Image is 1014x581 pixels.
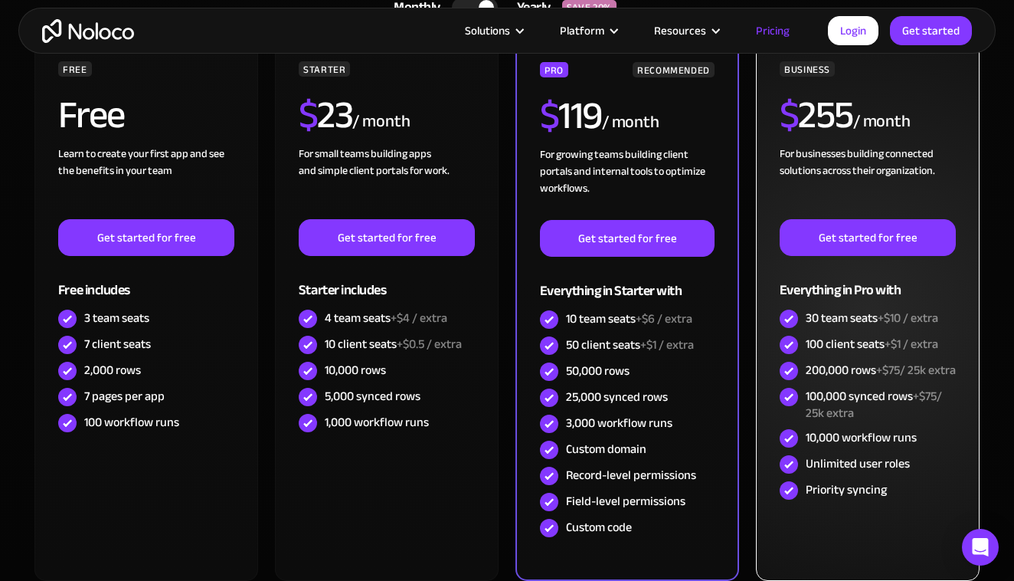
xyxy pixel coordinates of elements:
[299,79,318,151] span: $
[540,97,602,135] h2: 119
[885,333,938,356] span: +$1 / extra
[397,333,462,356] span: +$0.5 / extra
[878,307,938,330] span: +$10 / extra
[299,61,350,77] div: STARTER
[299,256,475,306] div: Starter includes
[352,110,410,134] div: / month
[806,388,956,422] div: 100,000 synced rows
[84,310,149,327] div: 3 team seats
[806,310,938,327] div: 30 team seats
[806,336,938,353] div: 100 client seats
[325,336,462,353] div: 10 client seats
[446,21,541,41] div: Solutions
[853,110,911,134] div: / month
[84,336,151,353] div: 7 client seats
[325,414,429,431] div: 1,000 workflow runs
[780,96,853,134] h2: 255
[540,220,715,257] a: Get started for free
[540,146,715,220] div: For growing teams building client portals and internal tools to optimize workflows.
[84,388,165,405] div: 7 pages per app
[806,481,887,498] div: Priority syncing
[465,21,510,41] div: Solutions
[636,307,692,330] span: +$6 / extra
[541,21,635,41] div: Platform
[540,80,559,152] span: $
[42,19,134,43] a: home
[780,61,835,77] div: BUSINESS
[560,21,604,41] div: Platform
[566,389,668,405] div: 25,000 synced rows
[633,62,715,77] div: RECOMMENDED
[566,415,672,432] div: 3,000 workflow runs
[566,493,685,510] div: Field-level permissions
[566,519,632,536] div: Custom code
[890,16,972,45] a: Get started
[566,467,696,484] div: Record-level permissions
[962,529,999,566] div: Open Intercom Messenger
[391,307,447,330] span: +$4 / extra
[84,362,141,379] div: 2,000 rows
[640,333,694,356] span: +$1 / extra
[654,21,706,41] div: Resources
[828,16,878,45] a: Login
[58,219,234,256] a: Get started for free
[806,385,942,425] span: +$75/ 25k extra
[566,336,694,353] div: 50 client seats
[540,257,715,307] div: Everything in Starter with
[780,79,799,151] span: $
[806,362,956,379] div: 200,000 rows
[58,146,234,219] div: Learn to create your first app and see the benefits in your team ‍
[299,146,475,219] div: For small teams building apps and simple client portals for work. ‍
[780,146,956,219] div: For businesses building connected solutions across their organization. ‍
[566,310,692,327] div: 10 team seats
[780,256,956,306] div: Everything in Pro with
[635,21,737,41] div: Resources
[540,62,568,77] div: PRO
[299,96,353,134] h2: 23
[566,363,630,379] div: 50,000 rows
[58,96,125,134] h2: Free
[58,256,234,306] div: Free includes
[602,110,659,135] div: / month
[325,362,386,379] div: 10,000 rows
[84,414,179,431] div: 100 workflow runs
[876,359,956,382] span: +$75/ 25k extra
[325,310,447,327] div: 4 team seats
[806,455,910,472] div: Unlimited user roles
[806,429,917,446] div: 10,000 workflow runs
[299,219,475,256] a: Get started for free
[780,219,956,256] a: Get started for free
[737,21,809,41] a: Pricing
[325,388,420,405] div: 5,000 synced rows
[58,61,92,77] div: FREE
[566,441,646,458] div: Custom domain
